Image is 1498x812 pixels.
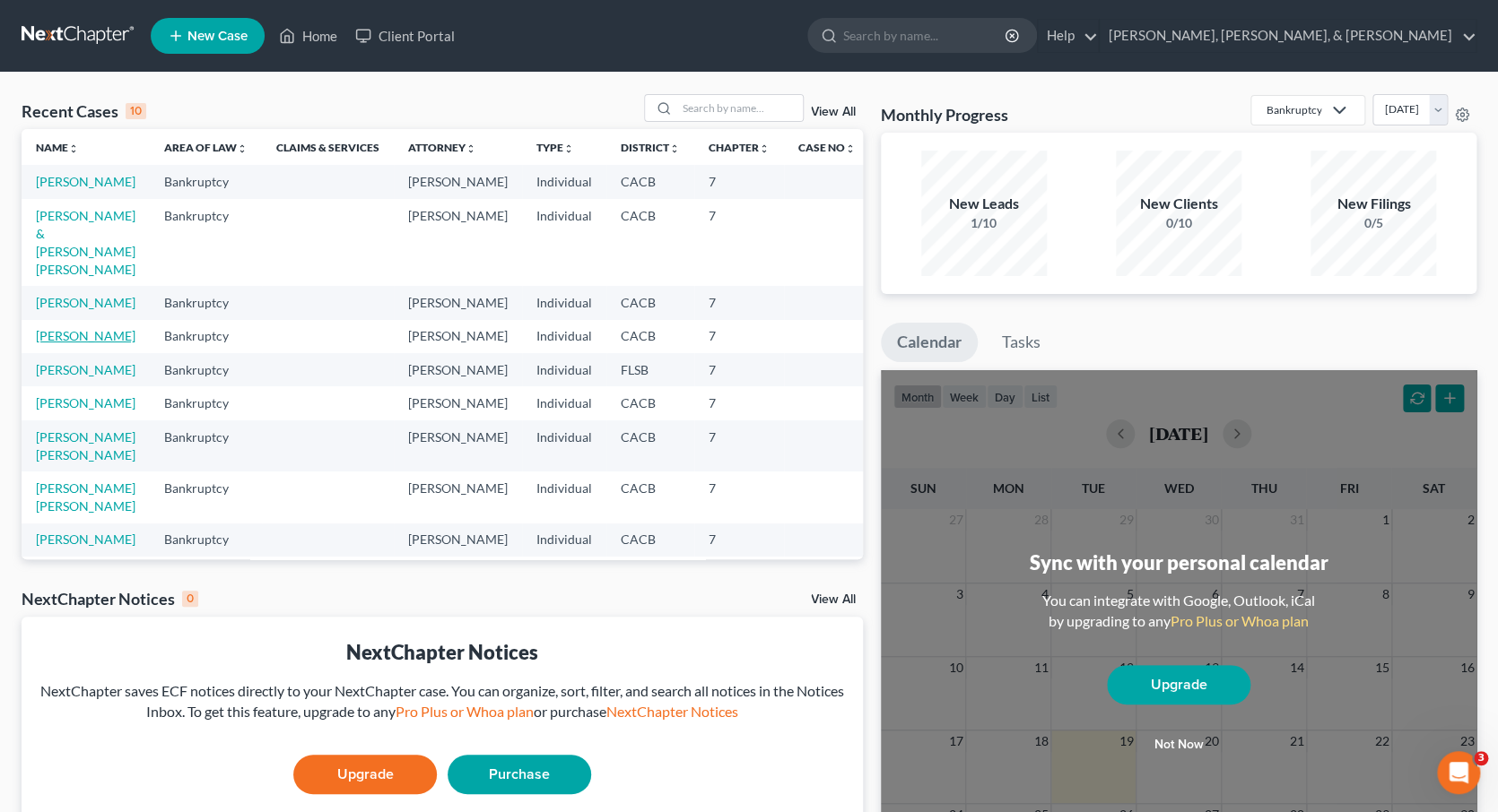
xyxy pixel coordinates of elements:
td: FLSB [606,353,694,386]
td: CACB [606,199,694,286]
i: unfold_more [759,143,770,154]
div: NextChapter Notices [36,638,849,666]
a: Chapterunfold_more [709,141,770,154]
td: 7 [694,353,784,386]
td: [PERSON_NAME] [394,523,522,557]
a: [PERSON_NAME] [PERSON_NAME] [36,480,135,514]
a: Districtunfold_more [621,141,680,154]
div: New Leads [921,194,1047,214]
td: CACB [606,420,694,471]
td: 7 [694,420,784,471]
td: [PERSON_NAME] [394,353,522,386]
td: [PERSON_NAME] [394,471,522,523]
a: [PERSON_NAME] [36,395,135,410]
a: [PERSON_NAME] [36,328,135,343]
td: Bankruptcy [150,320,262,353]
td: Bankruptcy [150,286,262,319]
div: NextChapter saves ECF notices directly to your NextChapter case. You can organize, sort, filter, ... [36,681,849,722]
a: Purchase [448,755,591,794]
a: Home [270,20,346,52]
td: Bankruptcy [150,523,262,557]
td: Individual [522,199,606,286]
span: 3 [1474,751,1488,765]
i: unfold_more [669,143,680,154]
td: CACB [606,165,694,198]
a: Upgrade [1107,665,1250,704]
a: [PERSON_NAME] [36,362,135,377]
a: [PERSON_NAME] [36,531,135,547]
td: Individual [522,286,606,319]
a: Tasks [986,323,1057,362]
td: [PERSON_NAME] [394,386,522,419]
div: 0 [182,591,198,607]
i: unfold_more [563,143,574,154]
a: Nameunfold_more [36,141,79,154]
td: Bankruptcy [150,353,262,386]
input: Search by name... [843,19,1007,52]
a: [PERSON_NAME] [PERSON_NAME] [36,429,135,462]
td: CACB [606,286,694,319]
a: Calendar [881,323,978,362]
a: [PERSON_NAME], [PERSON_NAME], & [PERSON_NAME] [1100,20,1476,52]
div: 10 [126,103,146,119]
td: Bankruptcy [150,420,262,471]
td: 7 [694,320,784,353]
td: Individual [522,420,606,471]
td: Bankruptcy [150,165,262,198]
td: Individual [522,320,606,353]
td: Individual [522,165,606,198]
td: Individual [522,353,606,386]
td: 7 [694,557,784,590]
td: CACB [606,523,694,557]
td: 7 [694,286,784,319]
td: [PERSON_NAME] [394,165,522,198]
h3: Monthly Progress [881,104,1008,125]
a: [PERSON_NAME] & [PERSON_NAME] [PERSON_NAME] [36,208,135,277]
td: [PERSON_NAME] [394,557,522,590]
a: Upgrade [293,755,437,794]
td: Individual [522,557,606,590]
div: 0/10 [1116,214,1241,232]
td: 7 [694,523,784,557]
a: Typeunfold_more [536,141,574,154]
div: Sync with your personal calendar [1029,549,1328,576]
div: You can integrate with Google, Outlook, iCal by upgrading to any [1035,591,1322,632]
td: [PERSON_NAME] [394,420,522,471]
td: [PERSON_NAME] [394,320,522,353]
td: CACB [606,386,694,419]
div: NextChapter Notices [22,588,198,609]
th: Claims & Services [262,129,394,165]
a: Attorneyunfold_more [408,141,476,154]
td: 7 [694,386,784,419]
iframe: Intercom live chat [1437,751,1480,794]
a: [PERSON_NAME] [36,295,135,310]
a: Pro Plus or Whoa plan [1171,612,1309,629]
td: CACB [606,320,694,353]
td: 7 [694,471,784,523]
a: Client Portal [346,20,463,52]
td: CACB [606,471,694,523]
td: Bankruptcy [150,471,262,523]
button: Not now [1107,728,1250,764]
a: Help [1038,20,1098,52]
a: View All [811,593,856,606]
td: CACB [606,557,694,590]
td: Individual [522,471,606,523]
a: NextChapter Notices [606,703,738,720]
a: [PERSON_NAME] [36,174,135,189]
div: 0/5 [1311,214,1436,232]
div: Recent Cases [22,100,146,122]
span: New Case [187,30,248,43]
a: Pro Plus or Whoa plan [396,703,534,720]
td: Individual [522,523,606,557]
div: 1/10 [921,214,1047,232]
a: View All [811,106,856,118]
i: unfold_more [466,143,476,154]
div: New Filings [1311,194,1436,214]
a: Case Nounfold_more [798,141,856,154]
td: 7 [694,165,784,198]
div: New Clients [1116,194,1241,214]
td: [PERSON_NAME] [394,286,522,319]
td: Bankruptcy [150,199,262,286]
i: unfold_more [845,143,856,154]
